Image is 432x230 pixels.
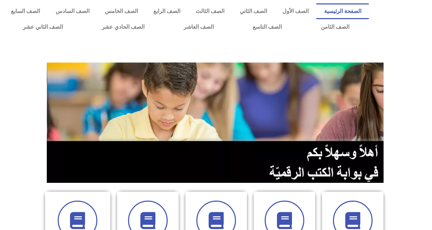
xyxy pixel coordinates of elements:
a: الصف الخامس [97,3,145,19]
a: الصف الثاني عشر [3,19,82,35]
a: الصف السادس [48,3,97,19]
a: الصف الأول [275,3,316,19]
a: الصف الثامن [301,19,369,35]
a: الصفحة الرئيسية [316,3,369,19]
a: الصف التاسع [233,19,301,35]
a: الصف السابع [3,3,48,19]
a: الصف الحادي عشر [82,19,164,35]
a: الصف الثاني [232,3,275,19]
a: الصف الرابع [145,3,188,19]
a: الصف العاشر [164,19,233,35]
a: الصف الثالث [188,3,232,19]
